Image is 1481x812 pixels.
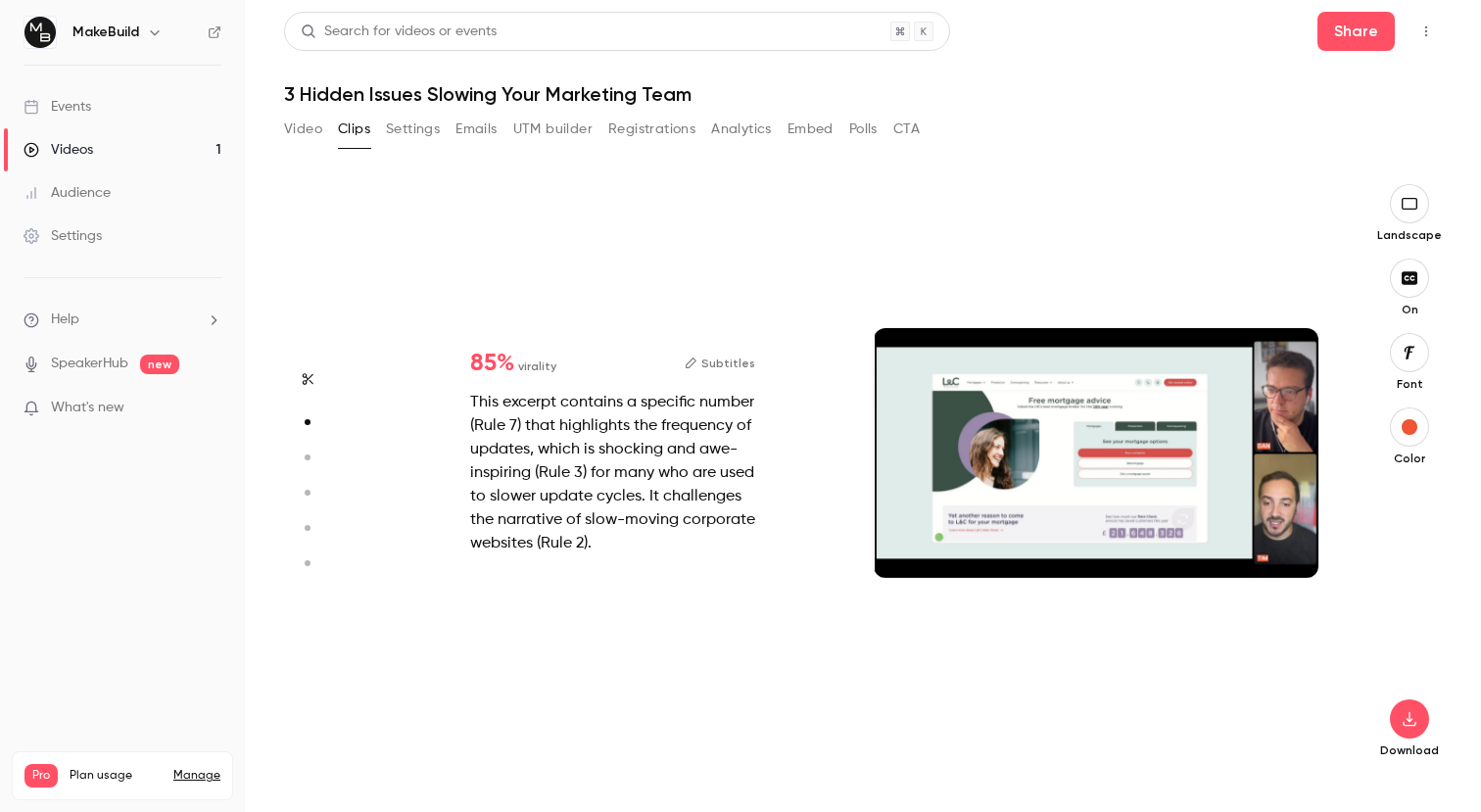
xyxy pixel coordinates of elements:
[198,400,221,417] iframe: Noticeable Trigger
[70,768,162,784] span: Plan usage
[513,114,593,145] button: UTM builder
[1378,302,1441,317] p: On
[386,114,440,145] button: Settings
[140,355,179,374] span: new
[711,114,772,145] button: Analytics
[24,183,111,203] div: Audience
[51,398,124,418] span: What's new
[893,114,920,145] button: CTA
[849,114,878,145] button: Polls
[301,22,497,42] div: Search for videos or events
[24,226,102,246] div: Settings
[284,114,322,145] button: Video
[685,352,755,375] button: Subtitles
[338,114,370,145] button: Clips
[788,114,834,145] button: Embed
[470,391,755,555] div: This excerpt contains a specific number (Rule 7) that highlights the frequency of updates, which ...
[24,97,91,117] div: Events
[24,140,93,160] div: Videos
[24,310,221,330] li: help-dropdown-opener
[284,82,1442,106] h1: 3 Hidden Issues Slowing Your Marketing Team
[51,310,79,330] span: Help
[72,23,139,42] h6: MakeBuild
[1377,227,1442,243] p: Landscape
[1378,376,1441,392] p: Font
[1410,16,1442,47] button: Top Bar Actions
[1317,12,1395,51] button: Share
[173,768,220,784] a: Manage
[518,358,556,375] span: virality
[51,354,128,374] a: SpeakerHub
[1378,742,1441,758] p: Download
[24,764,58,788] span: Pro
[470,352,514,375] span: 85 %
[24,17,56,48] img: MakeBuild
[1378,451,1441,466] p: Color
[455,114,497,145] button: Emails
[608,114,695,145] button: Registrations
